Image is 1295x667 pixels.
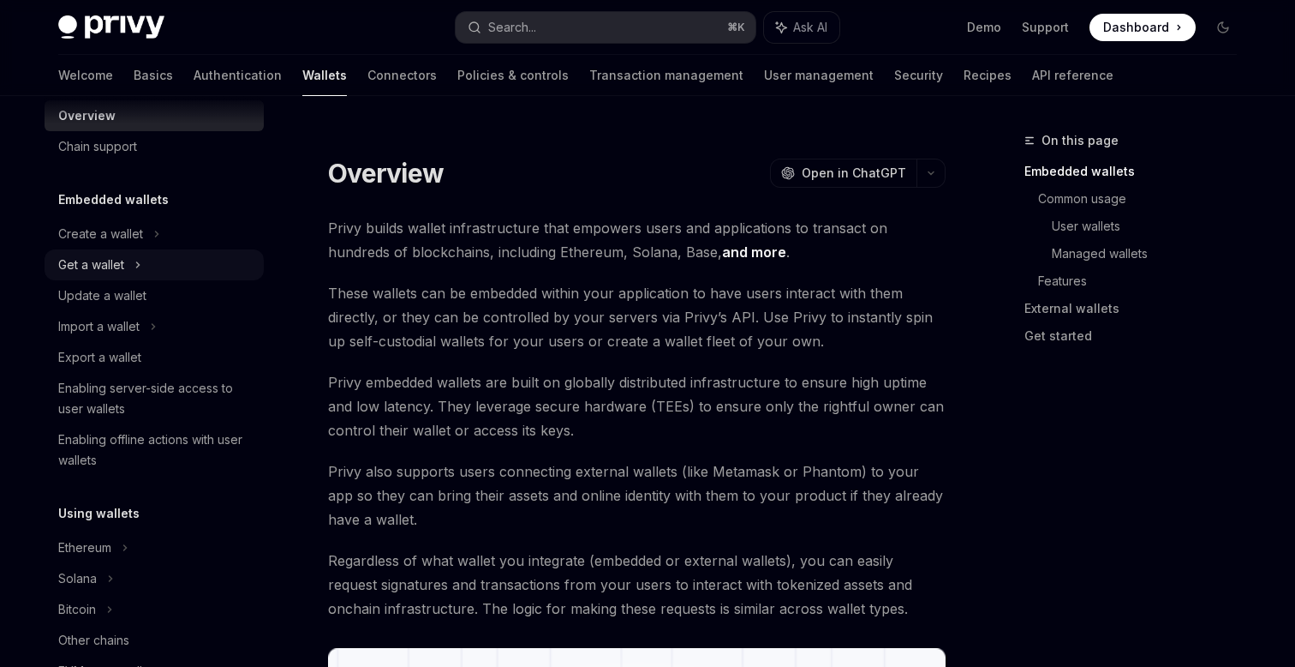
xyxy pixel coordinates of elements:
[45,373,264,424] a: Enabling server-side access to user wallets
[456,12,755,43] button: Search...⌘K
[727,21,745,34] span: ⌘ K
[45,625,264,656] a: Other chains
[58,503,140,524] h5: Using wallets
[58,189,169,210] h5: Embedded wallets
[367,55,437,96] a: Connectors
[589,55,743,96] a: Transaction management
[328,549,946,621] span: Regardless of what wallet you integrate (embedded or external wallets), you can easily request si...
[1038,267,1250,295] a: Features
[1052,240,1250,267] a: Managed wallets
[58,255,124,275] div: Get a wallet
[58,15,164,39] img: dark logo
[58,378,254,419] div: Enabling server-side access to user wallets
[328,158,444,189] h1: Overview
[328,281,946,353] span: These wallets can be embedded within your application to have users interact with them directly, ...
[58,136,137,157] div: Chain support
[457,55,569,96] a: Policies & controls
[1022,19,1069,36] a: Support
[58,224,143,244] div: Create a wallet
[45,342,264,373] a: Export a wallet
[764,12,839,43] button: Ask AI
[1052,213,1250,240] a: User wallets
[1038,185,1250,213] a: Common usage
[964,55,1012,96] a: Recipes
[770,159,916,188] button: Open in ChatGPT
[302,55,347,96] a: Wallets
[1024,295,1250,322] a: External wallets
[802,165,906,182] span: Open in ChatGPT
[45,280,264,311] a: Update a wallet
[328,460,946,532] span: Privy also supports users connecting external wallets (like Metamask or Phantom) to your app so t...
[58,316,140,337] div: Import a wallet
[58,538,111,558] div: Ethereum
[45,131,264,162] a: Chain support
[328,370,946,442] span: Privy embedded wallets are built on globally distributed infrastructure to ensure high uptime and...
[1209,14,1237,41] button: Toggle dark mode
[58,430,254,471] div: Enabling offline actions with user wallets
[722,243,786,261] a: and more
[1089,14,1196,41] a: Dashboard
[488,17,536,38] div: Search...
[58,55,113,96] a: Welcome
[1041,130,1119,151] span: On this page
[58,630,129,651] div: Other chains
[1103,19,1169,36] span: Dashboard
[58,599,96,620] div: Bitcoin
[45,424,264,476] a: Enabling offline actions with user wallets
[894,55,943,96] a: Security
[58,568,97,589] div: Solana
[764,55,874,96] a: User management
[1032,55,1113,96] a: API reference
[967,19,1001,36] a: Demo
[58,347,141,368] div: Export a wallet
[1024,322,1250,350] a: Get started
[58,285,146,306] div: Update a wallet
[1024,158,1250,185] a: Embedded wallets
[793,19,827,36] span: Ask AI
[194,55,282,96] a: Authentication
[134,55,173,96] a: Basics
[328,216,946,264] span: Privy builds wallet infrastructure that empowers users and applications to transact on hundreds o...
